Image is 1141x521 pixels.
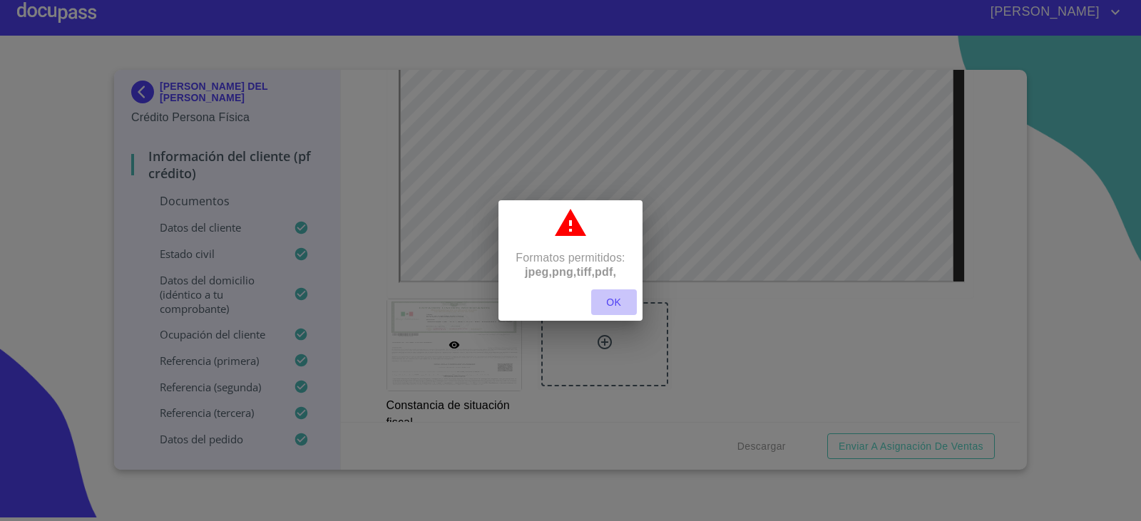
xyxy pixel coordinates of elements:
[597,294,631,311] span: OK
[552,266,576,278] span: png,
[516,249,625,267] p: Formatos permitidos:
[576,266,595,278] span: tiff,
[591,289,637,316] button: OK
[595,266,616,278] span: pdf,
[525,266,552,278] span: jpeg,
